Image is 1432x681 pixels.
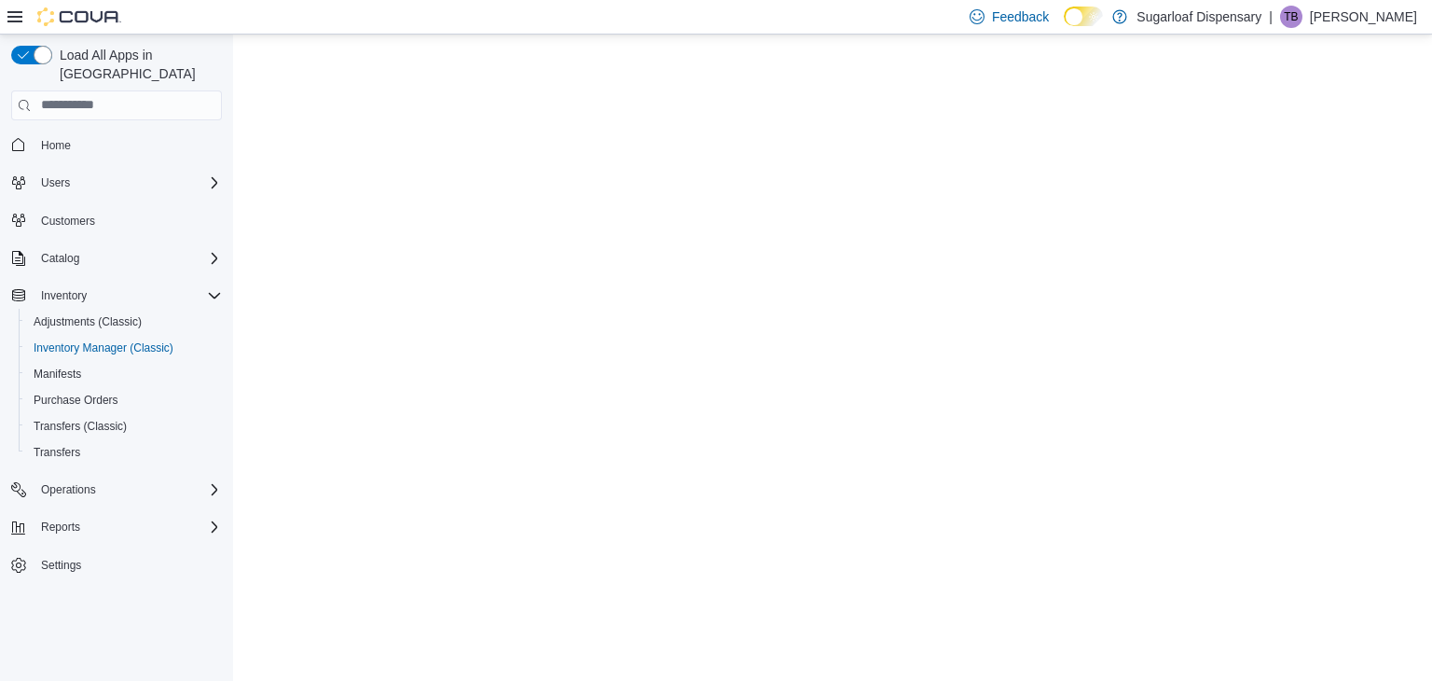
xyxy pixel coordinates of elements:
span: Home [41,138,71,153]
span: Home [34,133,222,157]
button: Inventory [4,283,229,309]
span: Users [34,172,222,194]
span: Customers [41,214,95,229]
button: Inventory [34,285,94,307]
a: Customers [34,210,103,232]
img: Cova [37,7,121,26]
button: Reports [4,514,229,540]
span: Load All Apps in [GEOGRAPHIC_DATA] [52,46,222,83]
button: Inventory Manager (Classic) [19,335,229,361]
a: Manifests [26,363,89,385]
button: Operations [4,477,229,503]
span: Dark Mode [1064,26,1065,27]
button: Catalog [4,245,229,271]
span: Purchase Orders [26,389,222,411]
a: Adjustments (Classic) [26,311,149,333]
a: Transfers (Classic) [26,415,134,438]
span: Inventory [41,288,87,303]
span: Operations [34,479,222,501]
span: Reports [34,516,222,538]
span: TB [1284,6,1298,28]
button: Reports [34,516,88,538]
span: Adjustments (Classic) [26,311,222,333]
span: Inventory [34,285,222,307]
span: Feedback [992,7,1049,26]
a: Home [34,134,78,157]
p: | [1269,6,1273,28]
button: Operations [34,479,103,501]
span: Operations [41,482,96,497]
span: Settings [41,558,81,573]
nav: Complex example [11,124,222,628]
span: Transfers (Classic) [26,415,222,438]
div: Trevor Bjerke [1280,6,1302,28]
button: Users [34,172,77,194]
span: Adjustments (Classic) [34,314,142,329]
span: Manifests [34,367,81,382]
span: Manifests [26,363,222,385]
span: Inventory Manager (Classic) [34,340,173,355]
a: Inventory Manager (Classic) [26,337,181,359]
span: Transfers [26,441,222,464]
span: Reports [41,520,80,535]
span: Catalog [34,247,222,270]
button: Customers [4,207,229,234]
span: Settings [34,553,222,577]
p: [PERSON_NAME] [1310,6,1417,28]
span: Catalog [41,251,79,266]
a: Purchase Orders [26,389,126,411]
button: Users [4,170,229,196]
button: Home [4,132,229,159]
a: Transfers [26,441,88,464]
a: Settings [34,554,89,577]
span: Users [41,175,70,190]
button: Catalog [34,247,87,270]
span: Transfers (Classic) [34,419,127,434]
button: Settings [4,551,229,578]
input: Dark Mode [1064,7,1103,26]
button: Purchase Orders [19,387,229,413]
button: Transfers [19,439,229,466]
span: Inventory Manager (Classic) [26,337,222,359]
button: Manifests [19,361,229,387]
p: Sugarloaf Dispensary [1136,6,1261,28]
button: Adjustments (Classic) [19,309,229,335]
span: Customers [34,209,222,232]
button: Transfers (Classic) [19,413,229,439]
span: Purchase Orders [34,393,118,408]
span: Transfers [34,445,80,460]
